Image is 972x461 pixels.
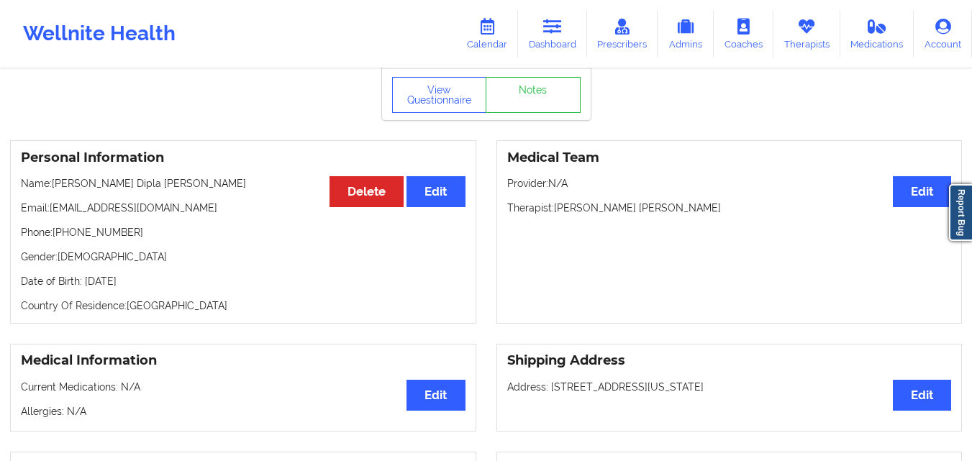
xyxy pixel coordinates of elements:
p: Therapist: [PERSON_NAME] [PERSON_NAME] [507,201,952,215]
button: Edit [406,176,465,207]
p: Phone: [PHONE_NUMBER] [21,225,465,239]
p: Gender: [DEMOGRAPHIC_DATA] [21,250,465,264]
p: Name: [PERSON_NAME] Dipla [PERSON_NAME] [21,176,465,191]
button: View Questionnaire [392,77,487,113]
p: Allergies: N/A [21,404,465,419]
p: Current Medications: N/A [21,380,465,394]
a: Calendar [456,10,518,58]
p: Country Of Residence: [GEOGRAPHIC_DATA] [21,298,465,313]
h3: Medical Team [507,150,952,166]
a: Medications [840,10,914,58]
a: Notes [486,77,581,113]
a: Prescribers [587,10,658,58]
p: Date of Birth: [DATE] [21,274,465,288]
button: Edit [406,380,465,411]
button: Delete [330,176,404,207]
a: Account [914,10,972,58]
a: Admins [658,10,714,58]
button: Edit [893,380,951,411]
p: Address: [STREET_ADDRESS][US_STATE] [507,380,952,394]
h3: Personal Information [21,150,465,166]
a: Coaches [714,10,773,58]
a: Therapists [773,10,840,58]
p: Provider: N/A [507,176,952,191]
a: Dashboard [518,10,587,58]
button: Edit [893,176,951,207]
h3: Shipping Address [507,352,952,369]
p: Email: [EMAIL_ADDRESS][DOMAIN_NAME] [21,201,465,215]
h3: Medical Information [21,352,465,369]
a: Report Bug [949,184,972,241]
